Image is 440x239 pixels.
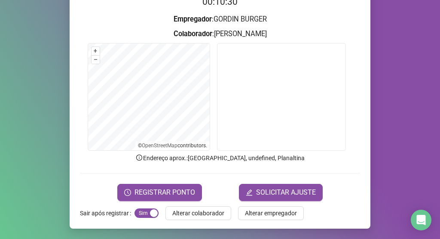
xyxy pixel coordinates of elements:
[246,189,253,196] span: edit
[124,189,131,196] span: clock-circle
[245,208,297,218] span: Alterar empregador
[172,208,224,218] span: Alterar colaborador
[92,56,100,64] button: –
[135,154,143,161] span: info-circle
[117,184,202,201] button: REGISTRAR PONTO
[239,184,323,201] button: editSOLICITAR AJUSTE
[80,28,360,40] h3: : [PERSON_NAME]
[238,206,304,220] button: Alterar empregador
[134,187,195,198] span: REGISTRAR PONTO
[138,143,207,149] li: © contributors.
[80,153,360,163] p: Endereço aprox. : [GEOGRAPHIC_DATA], undefined, Planaltina
[165,206,231,220] button: Alterar colaborador
[411,210,431,230] div: Open Intercom Messenger
[80,206,134,220] label: Sair após registrar
[256,187,316,198] span: SOLICITAR AJUSTE
[142,143,177,149] a: OpenStreetMap
[174,30,212,38] strong: Colaborador
[80,14,360,25] h3: : GORDIN BURGER
[174,15,212,23] strong: Empregador
[92,47,100,55] button: +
